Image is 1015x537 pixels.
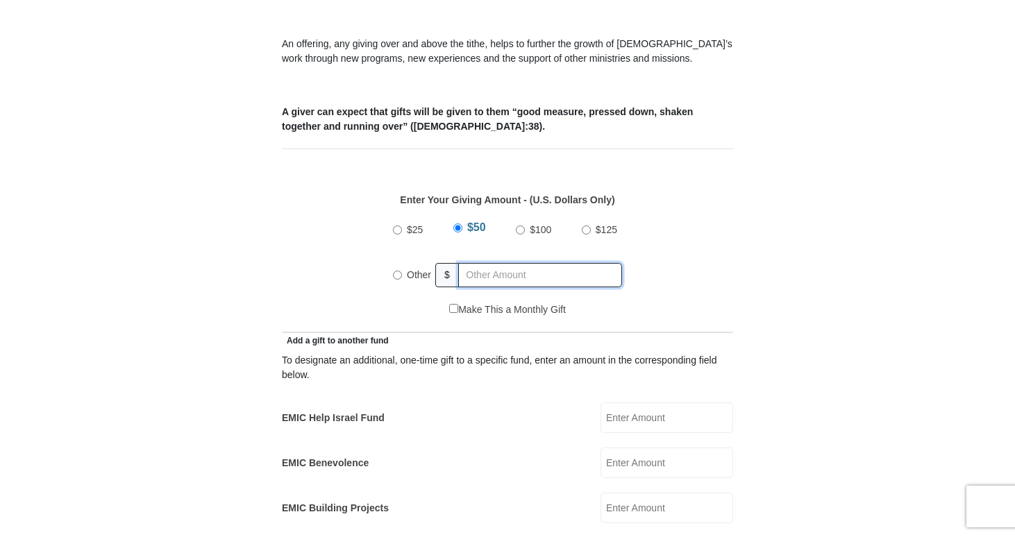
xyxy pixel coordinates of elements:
label: EMIC Benevolence [282,456,369,470]
b: A giver can expect that gifts will be given to them “good measure, pressed down, shaken together ... [282,106,693,132]
strong: Enter Your Giving Amount - (U.S. Dollars Only) [400,194,614,205]
input: Enter Amount [601,493,733,523]
input: Make This a Monthly Gift [449,304,458,313]
p: An offering, any giving over and above the tithe, helps to further the growth of [DEMOGRAPHIC_DAT... [282,37,733,66]
div: To designate an additional, one-time gift to a specific fund, enter an amount in the correspondin... [282,353,733,382]
label: Make This a Monthly Gift [449,302,566,317]
input: Enter Amount [601,402,733,433]
label: EMIC Building Projects [282,501,389,515]
span: Add a gift to another fund [282,336,389,346]
span: $ [435,263,459,287]
span: $50 [467,221,486,233]
span: $125 [596,224,617,235]
input: Enter Amount [601,447,733,478]
span: $25 [407,224,423,235]
span: $100 [530,224,551,235]
span: Other [407,269,431,280]
label: EMIC Help Israel Fund [282,411,385,425]
input: Other Amount [458,263,622,287]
